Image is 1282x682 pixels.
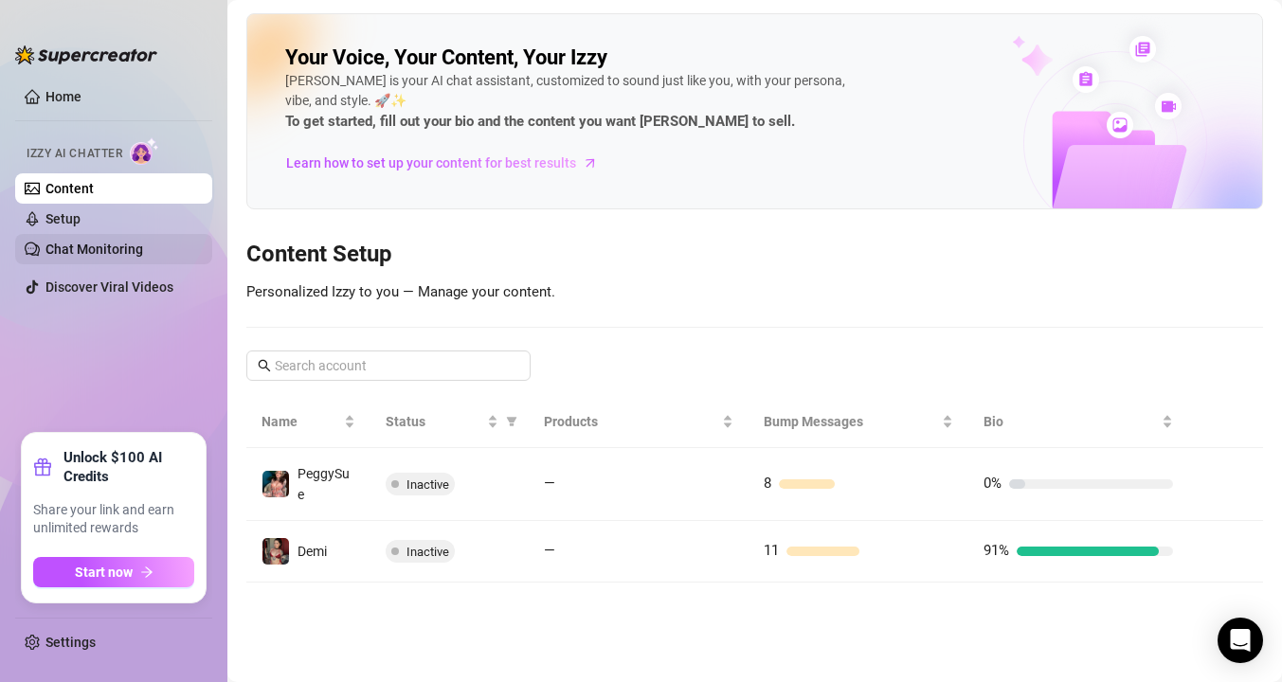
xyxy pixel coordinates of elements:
th: Products [529,396,749,448]
span: Share your link and earn unlimited rewards [33,501,194,538]
span: filter [506,416,517,427]
input: Search account [275,355,504,376]
img: AI Chatter [130,137,159,165]
span: PeggySue [298,466,350,502]
span: 8 [764,475,771,492]
span: 0% [984,475,1002,492]
div: Open Intercom Messenger [1218,618,1263,663]
strong: To get started, fill out your bio and the content you want [PERSON_NAME] to sell. [285,113,795,130]
span: Status [386,411,483,432]
span: arrow-right [140,565,153,579]
a: Settings [45,635,96,650]
span: Learn how to set up your content for best results [286,153,576,173]
img: PeggySue [262,471,289,497]
a: Discover Viral Videos [45,279,173,295]
span: Start now [75,565,133,580]
span: — [544,542,555,559]
a: Setup [45,211,81,226]
span: Izzy AI Chatter [27,145,122,163]
img: ai-chatter-content-library-cLFOSyPT.png [968,15,1262,208]
a: Learn how to set up your content for best results [285,148,612,178]
th: Bio [968,396,1188,448]
span: Personalized Izzy to you — Manage your content. [246,283,555,300]
span: 91% [984,542,1009,559]
span: Inactive [406,477,449,492]
span: gift [33,458,52,476]
span: search [258,359,271,372]
strong: Unlock $100 AI Credits [63,448,194,486]
a: Chat Monitoring [45,242,143,257]
button: Start nowarrow-right [33,557,194,587]
span: Inactive [406,545,449,559]
th: Bump Messages [749,396,968,448]
span: Name [262,411,340,432]
th: Status [370,396,529,448]
a: Content [45,181,94,196]
h2: Your Voice, Your Content, Your Izzy [285,45,607,71]
img: Demi [262,538,289,565]
span: filter [502,407,521,436]
span: Products [544,411,718,432]
span: arrow-right [581,153,600,172]
span: Bio [984,411,1158,432]
img: logo-BBDzfeDw.svg [15,45,157,64]
h3: Content Setup [246,240,1263,270]
th: Name [246,396,370,448]
span: 11 [764,542,779,559]
a: Home [45,89,81,104]
span: Demi [298,544,327,559]
span: Bump Messages [764,411,938,432]
div: [PERSON_NAME] is your AI chat assistant, customized to sound just like you, with your persona, vi... [285,71,854,134]
span: — [544,475,555,492]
